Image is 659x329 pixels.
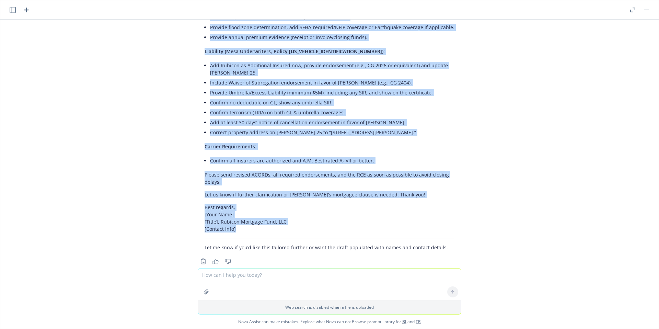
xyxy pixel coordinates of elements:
p: Best regards, [Your Name] [Title], Rubicon Mortgage Fund, LLC [Contact Info] [205,204,454,232]
a: TR [416,319,421,325]
a: BI [402,319,406,325]
p: Let us know if further clarification or [PERSON_NAME]’s mortgagee clause is needed. Thank you! [205,191,454,198]
li: Confirm terrorism (TRIA) on both GL & umbrella coverages. [210,107,454,117]
span: Carrier Requirements: [205,143,256,150]
span: Nova Assist can make mistakes. Explore what Nova can do: Browse prompt library for and [3,315,656,329]
button: Thumbs down [222,257,233,266]
li: Confirm no deductible on GL; show any umbrella SIR. [210,98,454,107]
li: Include Waiver of Subrogation endorsement in favor of [PERSON_NAME] (e.g., CG 2404). [210,78,454,88]
svg: Copy to clipboard [200,258,206,264]
li: Correct property address on [PERSON_NAME] 25 to “[STREET_ADDRESS][PERSON_NAME].” [210,127,454,137]
li: Provide Umbrella/Excess Liability (minimum $5M), including any SIR, and show on the certificate. [210,88,454,98]
p: Web search is disabled when a file is uploaded [202,304,457,310]
li: Add Rubicon as Additional Insured now; provide endorsement (e.g., CG 2026 or equivalent) and upda... [210,60,454,78]
li: Confirm all insurers are authorized and A.M. Best rated A- VII or better. [210,156,454,166]
li: Add at least 30 days’ notice of cancellation endorsement in favor of [PERSON_NAME]. [210,117,454,127]
p: Let me know if you’d like this tailored further or want the draft populated with names and contac... [205,244,454,251]
li: Provide annual premium evidence (receipt or invoice/closing funds). [210,32,454,42]
span: Liability (Mesa Underwriters, Policy [US_VEHICLE_IDENTIFICATION_NUMBER]): [205,48,385,55]
li: Provide flood zone determination, add SFHA-required/NFIP coverage or Earthquake coverage if appli... [210,22,454,32]
p: Please send revised ACORDs, all required endorsements, and the RCE as soon as possible to avoid c... [205,171,454,185]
